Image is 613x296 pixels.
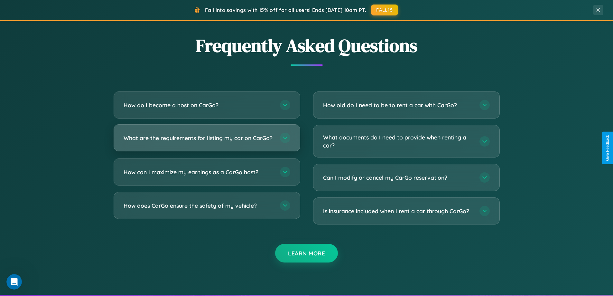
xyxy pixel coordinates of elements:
h3: How can I maximize my earnings as a CarGo host? [124,168,274,176]
h3: Is insurance included when I rent a car through CarGo? [323,207,473,215]
h3: How do I become a host on CarGo? [124,101,274,109]
h3: What are the requirements for listing my car on CarGo? [124,134,274,142]
h3: How old do I need to be to rent a car with CarGo? [323,101,473,109]
button: FALL15 [371,5,398,15]
h3: What documents do I need to provide when renting a car? [323,133,473,149]
span: Fall into savings with 15% off for all users! Ends [DATE] 10am PT. [205,7,366,13]
iframe: Intercom live chat [6,274,22,290]
button: Learn More [275,244,338,263]
h3: How does CarGo ensure the safety of my vehicle? [124,202,274,210]
div: Give Feedback [605,135,610,161]
h2: Frequently Asked Questions [114,33,500,58]
h3: Can I modify or cancel my CarGo reservation? [323,174,473,182]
